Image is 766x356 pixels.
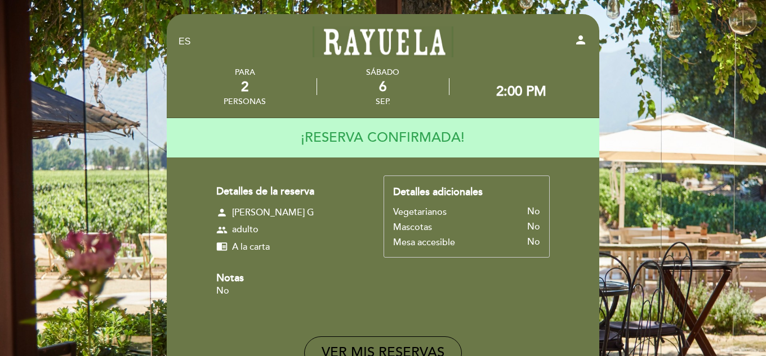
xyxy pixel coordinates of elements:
[224,67,266,77] div: PARA
[496,83,546,100] div: 2:00 PM
[393,222,432,233] div: Mascotas
[216,207,228,218] span: person
[393,185,540,200] div: Detalles adicionales
[216,184,363,199] div: Detalles de la reserva
[393,237,455,248] div: Mesa accesible
[313,26,453,57] a: Rayuela
[574,33,587,47] i: person
[216,241,228,252] span: chrome_reader_mode
[232,206,314,219] span: [PERSON_NAME] G
[224,97,266,106] div: personas
[301,122,465,154] h4: ¡RESERVA CONFIRMADA!
[317,97,448,106] div: sep.
[574,33,587,51] button: person
[216,224,228,236] span: group
[216,286,363,296] div: No
[393,207,447,218] div: Vegetarianos
[317,79,448,95] div: 6
[447,207,540,218] div: No
[216,271,363,286] div: Notas
[232,241,270,254] span: A la carta
[232,223,259,236] span: adulto
[224,79,266,95] div: 2
[317,67,448,77] div: sábado
[455,237,540,248] div: No
[432,222,540,233] div: No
